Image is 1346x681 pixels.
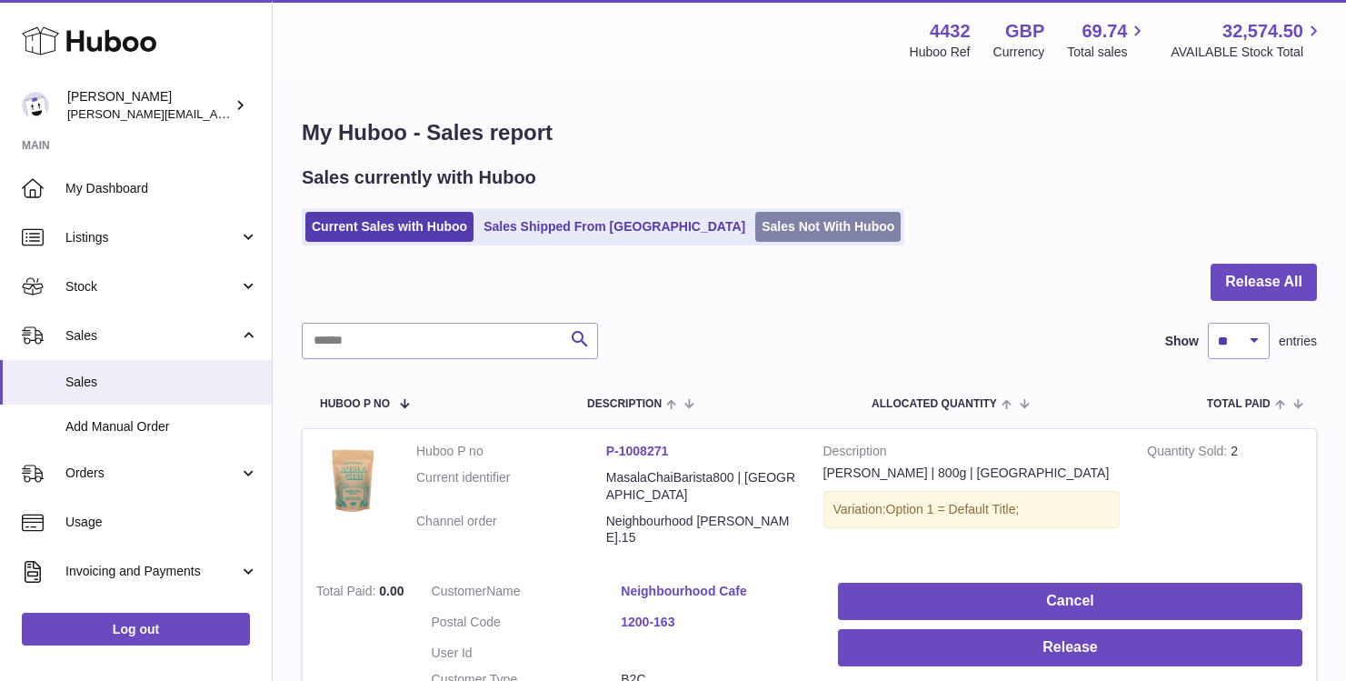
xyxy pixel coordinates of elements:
[606,513,796,547] dd: Neighbourhood [PERSON_NAME].15
[1147,444,1231,463] strong: Quantity Sold
[67,88,231,123] div: [PERSON_NAME]
[432,583,622,605] dt: Name
[65,180,258,197] span: My Dashboard
[65,374,258,391] span: Sales
[606,444,669,458] a: P-1008271
[1005,19,1044,44] strong: GBP
[823,491,1121,528] div: Variation:
[1067,19,1148,61] a: 69.74 Total sales
[379,584,404,598] span: 0.00
[302,165,536,190] h2: Sales currently with Huboo
[587,398,662,410] span: Description
[65,278,239,295] span: Stock
[838,583,1302,620] button: Cancel
[1171,19,1324,61] a: 32,574.50 AVAILABLE Stock Total
[1082,19,1127,44] span: 69.74
[432,584,487,598] span: Customer
[1211,264,1317,301] button: Release All
[1207,398,1271,410] span: Total paid
[416,469,606,504] dt: Current identifier
[823,443,1121,465] strong: Description
[22,92,49,119] img: akhil@amalachai.com
[1067,44,1148,61] span: Total sales
[416,513,606,547] dt: Channel order
[65,327,239,345] span: Sales
[1222,19,1303,44] span: 32,574.50
[1171,44,1324,61] span: AVAILABLE Stock Total
[65,418,258,436] span: Add Manual Order
[1279,333,1317,350] span: entries
[823,465,1121,482] div: [PERSON_NAME] | 800g | [GEOGRAPHIC_DATA]
[432,645,622,662] dt: User Id
[606,469,796,504] dd: MasalaChaiBarista800 | [GEOGRAPHIC_DATA]
[316,443,389,516] img: Baristawhite.jpg
[1133,429,1316,569] td: 2
[67,106,364,121] span: [PERSON_NAME][EMAIL_ADDRESS][DOMAIN_NAME]
[1165,333,1199,350] label: Show
[910,44,971,61] div: Huboo Ref
[755,212,901,242] a: Sales Not With Huboo
[477,212,752,242] a: Sales Shipped From [GEOGRAPHIC_DATA]
[621,614,811,631] a: 1200-163
[930,19,971,44] strong: 4432
[65,229,239,246] span: Listings
[316,584,379,603] strong: Total Paid
[621,583,811,600] a: Neighbourhood Cafe
[320,398,390,410] span: Huboo P no
[305,212,474,242] a: Current Sales with Huboo
[65,465,239,482] span: Orders
[22,613,250,646] a: Log out
[416,443,606,460] dt: Huboo P no
[302,118,1317,147] h1: My Huboo - Sales report
[838,629,1302,666] button: Release
[65,563,239,580] span: Invoicing and Payments
[65,514,258,531] span: Usage
[872,398,997,410] span: ALLOCATED Quantity
[993,44,1045,61] div: Currency
[886,502,1020,516] span: Option 1 = Default Title;
[432,614,622,636] dt: Postal Code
